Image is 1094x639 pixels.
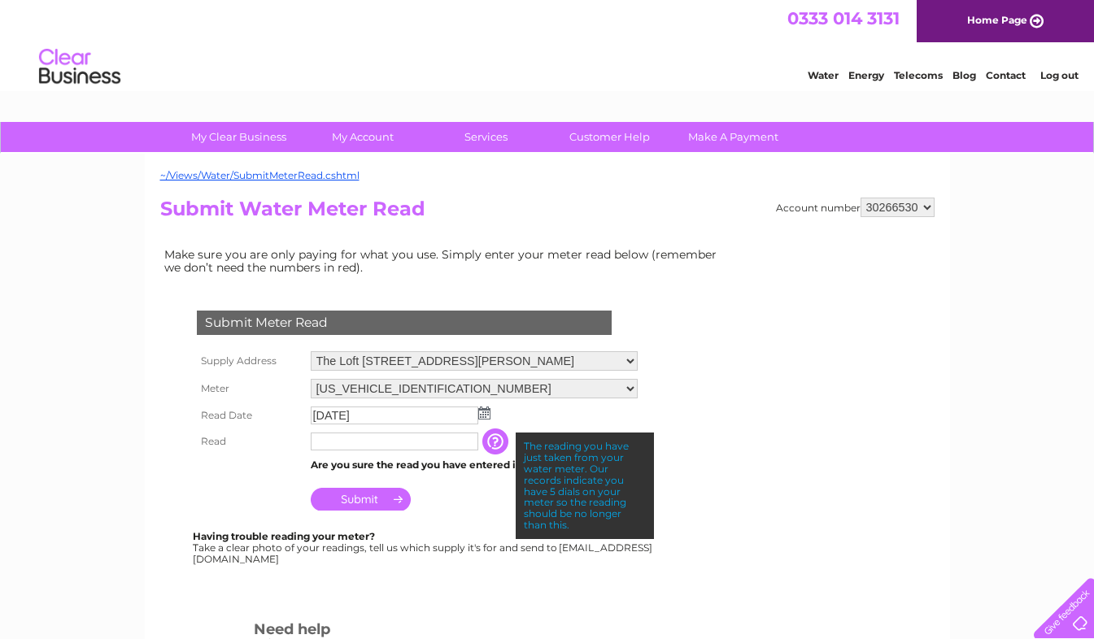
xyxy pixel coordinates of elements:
[160,198,935,228] h2: Submit Water Meter Read
[193,347,307,375] th: Supply Address
[787,8,900,28] a: 0333 014 3131
[307,454,642,476] td: Are you sure the read you have entered is correct?
[193,428,307,454] th: Read
[419,122,553,152] a: Services
[848,69,884,81] a: Energy
[482,428,512,454] input: Information
[193,531,655,564] div: Take a clear photo of your readings, tell us which supply it's for and send to [EMAIL_ADDRESS][DO...
[193,530,375,542] b: Having trouble reading your meter?
[160,244,730,278] td: Make sure you are only paying for what you use. Simply enter your meter read below (remember we d...
[776,198,935,217] div: Account number
[478,406,490,419] img: ...
[543,122,677,152] a: Customer Help
[193,375,307,402] th: Meter
[516,433,654,538] div: The reading you have just taken from your water meter. Our records indicate you have 5 dials on y...
[986,69,1026,81] a: Contact
[952,69,976,81] a: Blog
[1040,69,1079,81] a: Log out
[311,488,411,511] input: Submit
[163,9,932,79] div: Clear Business is a trading name of Verastar Limited (registered in [GEOGRAPHIC_DATA] No. 3667643...
[808,69,839,81] a: Water
[666,122,800,152] a: Make A Payment
[160,169,360,181] a: ~/Views/Water/SubmitMeterRead.cshtml
[193,402,307,428] th: Read Date
[38,42,121,92] img: logo.png
[172,122,306,152] a: My Clear Business
[295,122,429,152] a: My Account
[894,69,943,81] a: Telecoms
[197,311,612,335] div: Submit Meter Read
